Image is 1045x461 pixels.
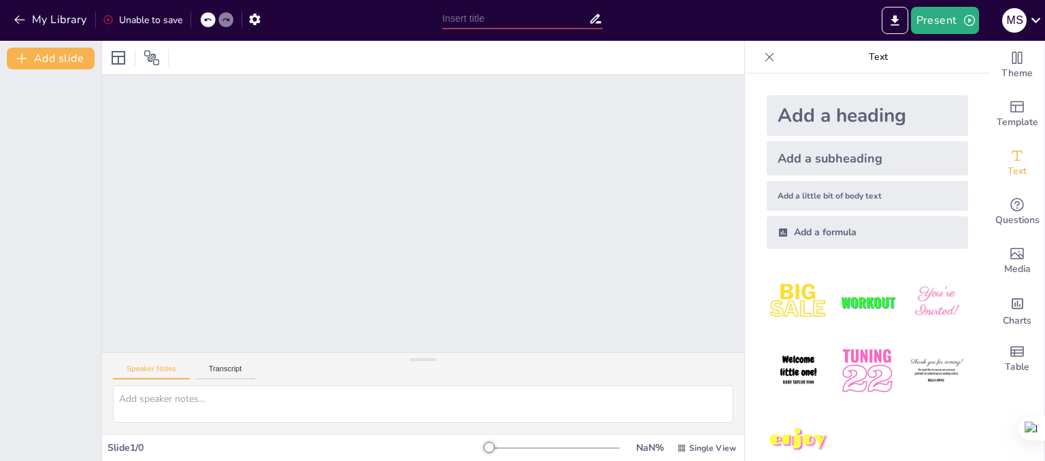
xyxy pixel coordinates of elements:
[113,364,190,379] button: Speaker Notes
[1005,360,1029,375] span: Table
[990,286,1044,335] div: Add charts and graphs
[107,47,129,69] div: Layout
[990,90,1044,139] div: Add ready made slides
[107,441,489,454] div: Slide 1 / 0
[689,443,736,454] span: Single View
[990,188,1044,237] div: Get real-time input from your audience
[103,14,182,27] div: Unable to save
[882,7,908,34] button: Export to PowerPoint
[780,41,976,73] p: Text
[767,216,968,249] div: Add a formula
[990,335,1044,383] div: Add a table
[1008,164,1027,179] span: Text
[997,115,1038,130] span: Template
[195,364,256,379] button: Transcript
[1004,262,1031,277] span: Media
[990,139,1044,188] div: Add text boxes
[1003,313,1031,328] span: Charts
[1001,66,1033,81] span: Theme
[767,181,968,211] div: Add a little bit of body text
[10,9,93,31] button: My Library
[1002,8,1027,33] div: M s
[767,141,968,175] div: Add a subheading
[911,7,979,34] button: Present
[767,339,830,403] img: 4.jpeg
[990,237,1044,286] div: Add images, graphics, shapes or video
[7,48,95,69] button: Add slide
[442,9,588,29] input: Insert title
[144,50,160,66] span: Position
[835,271,899,334] img: 2.jpeg
[905,271,968,334] img: 3.jpeg
[990,41,1044,90] div: Change the overall theme
[767,95,968,136] div: Add a heading
[995,213,1040,228] span: Questions
[1002,7,1027,34] button: M s
[767,271,830,334] img: 1.jpeg
[835,339,899,403] img: 5.jpeg
[905,339,968,403] img: 6.jpeg
[633,441,666,454] div: NaN %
